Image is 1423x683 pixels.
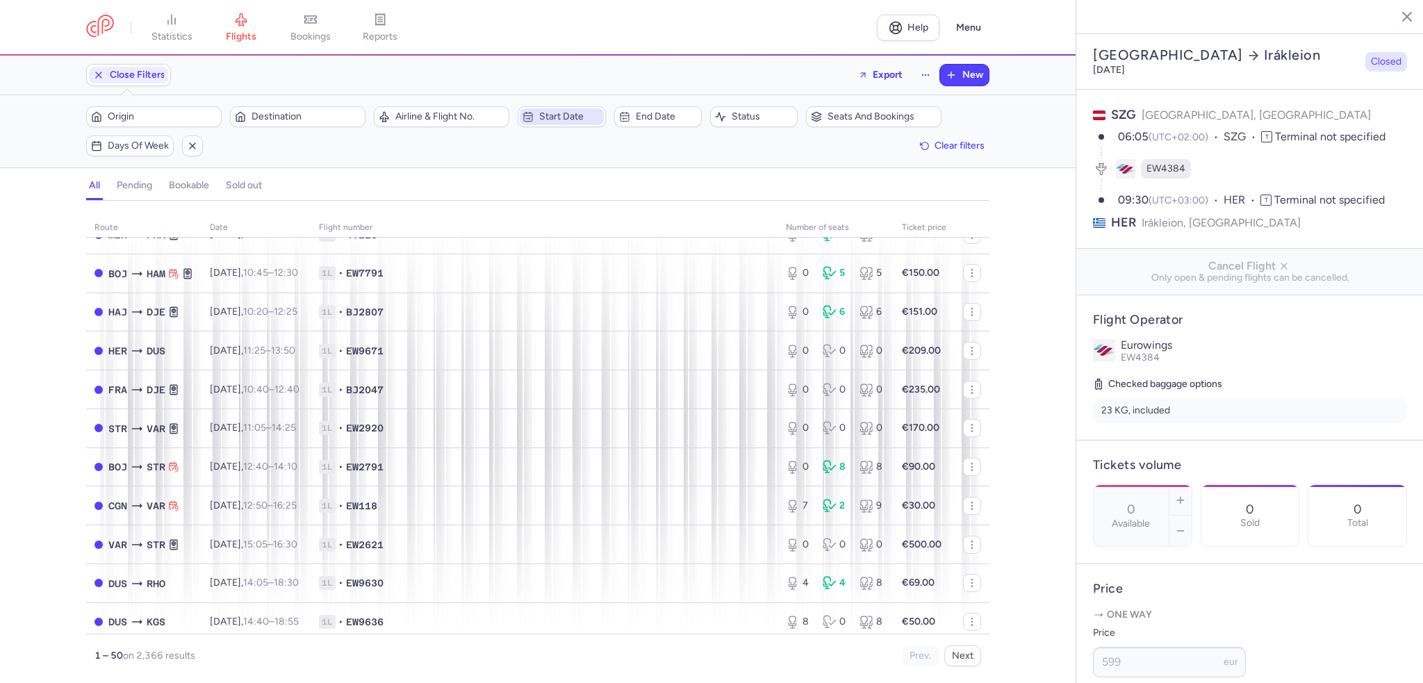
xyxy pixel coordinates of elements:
[243,384,269,395] time: 10:40
[338,305,343,319] span: •
[710,106,798,127] button: Status
[1121,352,1160,363] span: EW4384
[518,106,605,127] button: Start date
[338,266,343,280] span: •
[147,421,165,436] span: Varna, Varna, Bulgaria
[243,422,296,434] span: –
[243,461,297,472] span: –
[243,306,268,318] time: 10:20
[110,69,165,81] span: Close Filters
[108,343,127,359] span: Nikos Kazantzakis Airport, Irákleion, Greece
[346,344,384,358] span: EW9671
[915,135,989,156] button: Clear filters
[859,266,885,280] div: 5
[338,576,343,590] span: •
[243,345,265,356] time: 11:25
[87,65,170,85] button: Close Filters
[1093,608,1407,622] p: One way
[849,64,912,86] button: Export
[319,421,336,435] span: 1L
[1142,108,1371,122] span: [GEOGRAPHIC_DATA], [GEOGRAPHIC_DATA]
[108,576,127,591] span: DUS
[319,305,336,319] span: 1L
[894,217,955,238] th: Ticket price
[274,306,297,318] time: 12:25
[1093,457,1407,473] h4: Tickets volume
[137,13,206,43] a: statistics
[226,31,256,43] span: flights
[1146,162,1185,176] span: EW4384
[108,498,127,513] span: Cologne/bonn, Köln, Germany
[243,345,295,356] span: –
[276,229,299,240] time: 11:20
[877,15,939,41] a: Help
[823,344,848,358] div: 0
[210,538,297,550] span: [DATE],
[940,65,989,85] button: New
[210,306,297,318] span: [DATE],
[1224,129,1261,145] span: SZG
[117,179,152,192] h4: pending
[1093,581,1407,597] h4: Price
[962,69,983,81] span: New
[363,31,397,43] span: reports
[614,106,702,127] button: End date
[338,383,343,397] span: •
[338,538,343,552] span: •
[786,499,812,513] div: 7
[243,422,266,434] time: 11:05
[1111,107,1136,122] span: SZG
[823,383,848,397] div: 0
[108,421,127,436] span: Stuttgart Echterdingen, Stuttgart, Germany
[823,538,848,552] div: 0
[1118,193,1149,206] time: 09:30
[108,614,127,629] span: Düsseldorf International Airport, Düsseldorf, Germany
[94,650,123,661] strong: 1 – 50
[902,306,937,318] strong: €151.00
[1118,130,1149,143] time: 06:05
[786,460,812,474] div: 0
[243,384,299,395] span: –
[210,500,297,511] span: [DATE],
[319,538,336,552] span: 1L
[271,345,295,356] time: 13:50
[786,383,812,397] div: 0
[243,229,299,240] span: –
[274,267,298,279] time: 12:30
[274,577,299,589] time: 18:30
[89,179,100,192] h4: all
[873,69,903,80] span: Export
[1116,159,1135,179] figure: EW airline logo
[823,266,848,280] div: 5
[1087,272,1413,283] span: Only open & pending flights can be cancelled.
[94,618,103,626] span: CLOSED
[206,13,276,43] a: flights
[243,616,269,627] time: 14:40
[243,616,299,627] span: –
[108,459,127,475] span: Bourgas, Burgas, Bulgaria
[1111,214,1136,231] span: HER
[319,499,336,513] span: 1L
[1274,193,1385,206] span: Terminal not specified
[319,615,336,629] span: 1L
[226,179,262,192] h4: sold out
[243,229,270,240] time: 07:40
[243,538,268,550] time: 15:05
[786,305,812,319] div: 0
[272,422,296,434] time: 14:25
[147,343,165,359] span: Düsseldorf International Airport, Düsseldorf, Germany
[778,217,894,238] th: number of seats
[243,267,298,279] span: –
[210,229,299,240] span: [DATE],
[859,421,885,435] div: 0
[147,266,165,281] span: Hamburg Airport, Hamburg, Germany
[1093,47,1360,64] h2: [GEOGRAPHIC_DATA] Irákleion
[859,383,885,397] div: 0
[210,577,299,589] span: [DATE],
[243,306,297,318] span: –
[1121,339,1407,352] p: Eurowings
[108,382,127,397] span: Frankfurt International Airport, Frankfurt am Main, Germany
[147,459,165,475] span: Stuttgart Echterdingen, Stuttgart, Germany
[86,15,114,40] a: CitizenPlane red outlined logo
[346,266,384,280] span: EW7791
